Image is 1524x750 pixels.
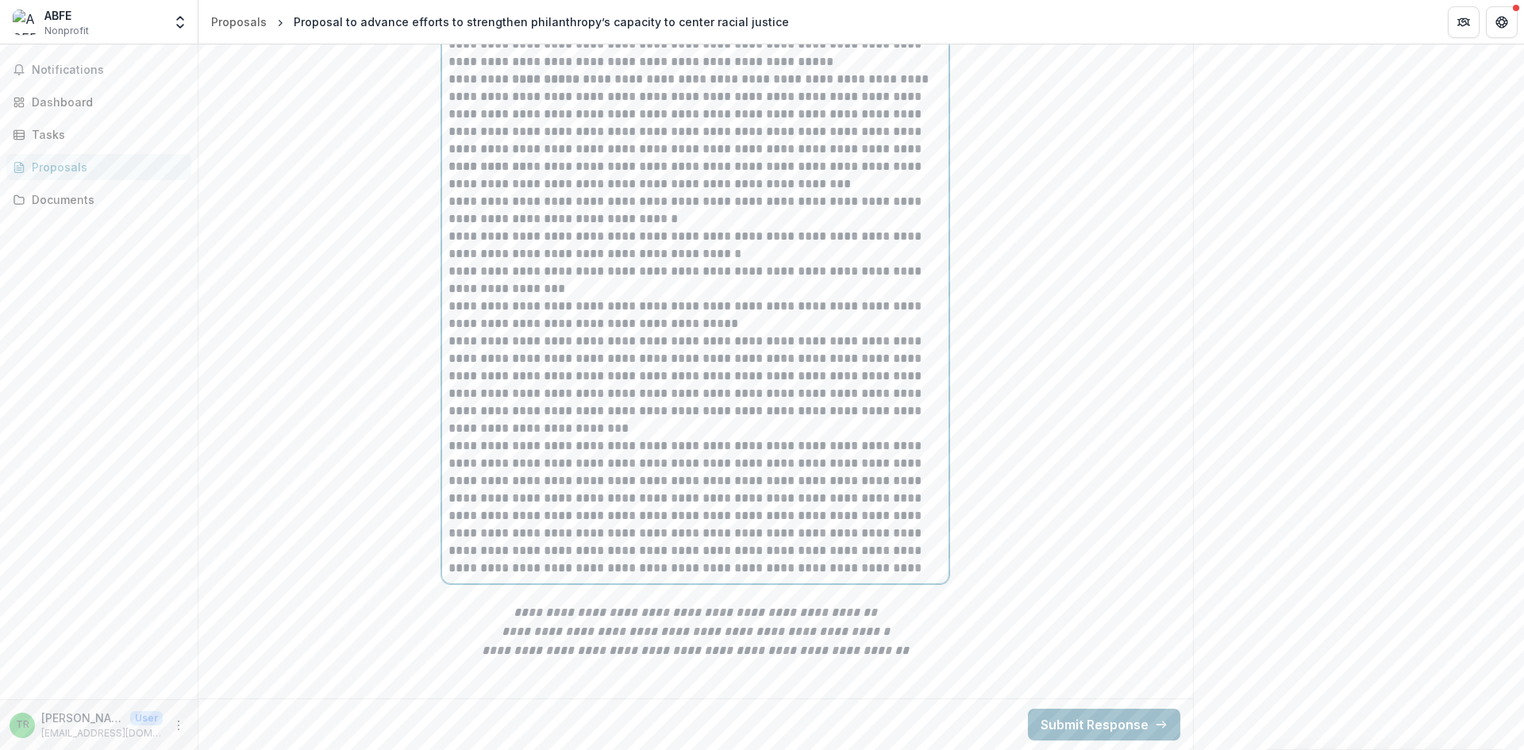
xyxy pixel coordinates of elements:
[13,10,38,35] img: ABFE
[1486,6,1518,38] button: Get Help
[1028,709,1180,740] button: Submit Response
[41,726,163,740] p: [EMAIL_ADDRESS][DOMAIN_NAME]
[32,159,179,175] div: Proposals
[32,126,179,143] div: Tasks
[6,121,191,148] a: Tasks
[205,10,795,33] nav: breadcrumb
[169,716,188,735] button: More
[44,24,89,38] span: Nonprofit
[6,89,191,115] a: Dashboard
[1448,6,1480,38] button: Partners
[169,6,191,38] button: Open entity switcher
[32,191,179,208] div: Documents
[6,187,191,213] a: Documents
[130,711,163,725] p: User
[32,94,179,110] div: Dashboard
[294,13,789,30] div: Proposal to advance efforts to strengthen philanthropy’s capacity to center racial justice
[211,13,267,30] div: Proposals
[6,154,191,180] a: Proposals
[205,10,273,33] a: Proposals
[32,63,185,77] span: Notifications
[44,7,89,24] div: ABFE
[41,710,124,726] p: [PERSON_NAME]
[16,720,29,730] div: T'Shawn Rivers
[6,57,191,83] button: Notifications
